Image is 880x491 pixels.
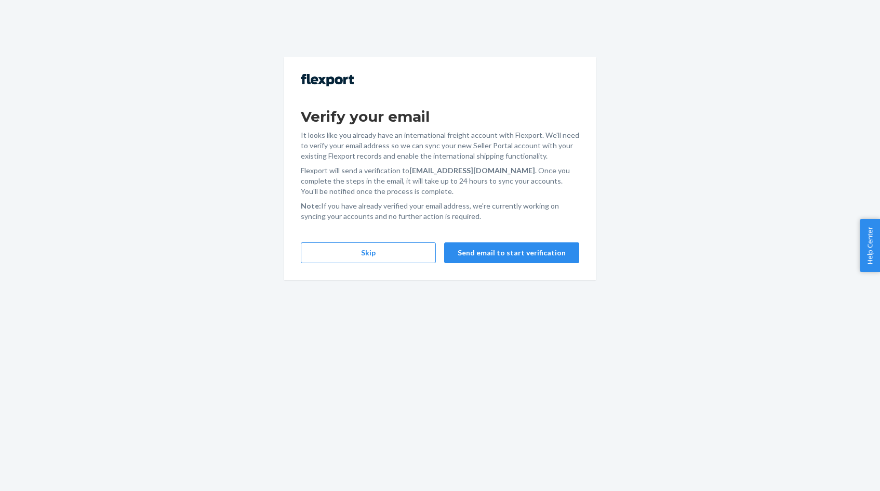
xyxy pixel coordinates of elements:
button: Send email to start verification [444,242,579,263]
strong: [EMAIL_ADDRESS][DOMAIN_NAME] [409,166,535,175]
p: It looks like you already have an international freight account with Flexport. We'll need to veri... [301,130,579,161]
strong: Note: [301,201,321,210]
button: Skip [301,242,436,263]
h1: Verify your email [301,107,579,126]
img: Flexport logo [301,74,354,86]
button: Help Center [860,219,880,272]
p: If you have already verified your email address, we're currently working on syncing your accounts... [301,201,579,222]
p: Flexport will send a verification to . Once you complete the steps in the email, it will take up ... [301,165,579,197]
